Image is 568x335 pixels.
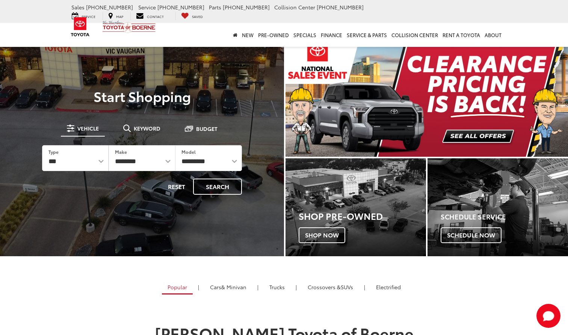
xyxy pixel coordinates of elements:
[204,281,252,293] a: Cars
[157,3,204,11] span: [PHONE_NUMBER]
[482,23,504,47] a: About
[103,12,129,20] a: Map
[286,38,568,157] div: carousel slide number 1 of 2
[441,227,502,243] span: Schedule Now
[526,53,568,142] button: Click to view next picture.
[209,3,221,11] span: Parts
[82,14,95,19] span: Service
[193,179,242,195] button: Search
[291,23,319,47] a: Specials
[370,281,406,293] a: Electrified
[138,3,156,11] span: Service
[440,23,482,47] a: Rent a Toyota
[536,304,560,328] svg: Start Chat
[299,211,426,221] h3: Shop Pre-Owned
[66,15,94,39] img: Toyota
[428,158,568,257] a: Schedule Service Schedule Now
[536,304,560,328] button: Toggle Chat Window
[274,3,315,11] span: Collision Center
[221,283,246,291] span: & Minivan
[286,158,426,257] div: Toyota
[147,14,164,19] span: Contact
[256,23,291,47] a: Pre-Owned
[264,281,290,293] a: Trucks
[181,149,196,155] label: Model
[294,283,299,291] li: |
[319,23,344,47] a: Finance
[134,126,160,131] span: Keyword
[130,12,169,20] a: Contact
[286,38,568,157] img: Clearance Pricing Is Back
[192,14,203,19] span: Saved
[362,283,367,291] li: |
[116,14,123,19] span: Map
[317,3,364,11] span: [PHONE_NUMBER]
[77,126,99,131] span: Vehicle
[196,126,218,131] span: Budget
[162,281,193,294] a: Popular
[231,23,240,47] a: Home
[240,23,256,47] a: New
[286,53,328,142] button: Click to view previous picture.
[299,227,345,243] span: Shop Now
[223,3,270,11] span: [PHONE_NUMBER]
[71,3,85,11] span: Sales
[428,158,568,257] div: Toyota
[66,12,101,20] a: Service
[308,283,341,291] span: Crossovers &
[32,89,252,104] p: Start Shopping
[255,283,260,291] li: |
[175,12,208,20] a: My Saved Vehicles
[162,179,192,195] button: Reset
[196,283,201,291] li: |
[389,23,440,47] a: Collision Center
[286,38,568,157] section: Carousel section with vehicle pictures - may contain disclaimers.
[441,213,568,221] h4: Schedule Service
[344,23,389,47] a: Service & Parts: Opens in a new tab
[115,149,127,155] label: Make
[302,281,359,293] a: SUVs
[102,20,156,33] img: Vic Vaughan Toyota of Boerne
[286,158,426,257] a: Shop Pre-Owned Shop Now
[86,3,133,11] span: [PHONE_NUMBER]
[48,149,59,155] label: Type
